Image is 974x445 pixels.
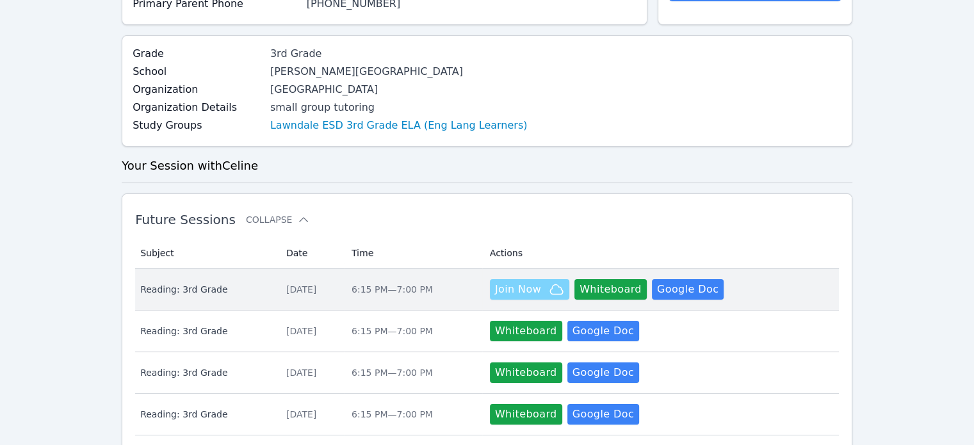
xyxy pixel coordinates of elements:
[652,279,724,300] a: Google Doc
[490,321,562,341] button: Whiteboard
[135,352,839,394] tr: Reading: 3rd Grade[DATE]6:15 PM—7:00 PMWhiteboardGoogle Doc
[490,279,569,300] button: Join Now
[135,394,839,435] tr: Reading: 3rd Grade[DATE]6:15 PM—7:00 PMWhiteboardGoogle Doc
[495,282,541,297] span: Join Now
[270,64,528,79] div: [PERSON_NAME][GEOGRAPHIC_DATA]
[135,269,839,311] tr: Reading: 3rd Grade[DATE]6:15 PM—7:00 PMJoin NowWhiteboardGoogle Doc
[352,409,433,419] span: 6:15 PM — 7:00 PM
[482,238,839,269] th: Actions
[135,238,279,269] th: Subject
[135,311,839,352] tr: Reading: 3rd Grade[DATE]6:15 PM—7:00 PMWhiteboardGoogle Doc
[286,325,336,337] div: [DATE]
[574,279,647,300] button: Whiteboard
[140,283,271,296] span: Reading: 3rd Grade
[344,238,482,269] th: Time
[352,326,433,336] span: 6:15 PM — 7:00 PM
[140,408,271,421] span: Reading: 3rd Grade
[133,100,263,115] label: Organization Details
[133,82,263,97] label: Organization
[286,283,336,296] div: [DATE]
[140,325,271,337] span: Reading: 3rd Grade
[567,362,639,383] a: Google Doc
[122,157,852,175] h3: Your Session with Celine
[490,362,562,383] button: Whiteboard
[352,368,433,378] span: 6:15 PM — 7:00 PM
[286,366,336,379] div: [DATE]
[352,284,433,295] span: 6:15 PM — 7:00 PM
[286,408,336,421] div: [DATE]
[567,321,639,341] a: Google Doc
[133,118,263,133] label: Study Groups
[270,100,528,115] div: small group tutoring
[490,404,562,425] button: Whiteboard
[567,404,639,425] a: Google Doc
[270,82,528,97] div: [GEOGRAPHIC_DATA]
[133,64,263,79] label: School
[270,46,528,61] div: 3rd Grade
[140,366,271,379] span: Reading: 3rd Grade
[270,118,528,133] a: Lawndale ESD 3rd Grade ELA (Eng Lang Learners)
[135,212,236,227] span: Future Sessions
[133,46,263,61] label: Grade
[279,238,344,269] th: Date
[246,213,310,226] button: Collapse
